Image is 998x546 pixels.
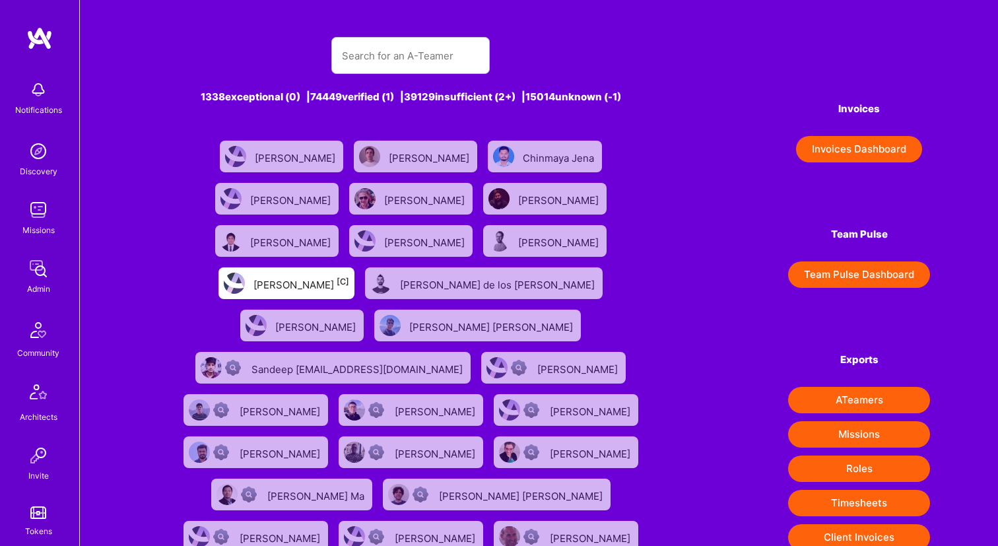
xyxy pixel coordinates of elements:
img: tokens [30,506,46,519]
img: User Avatar [359,146,380,167]
div: Chinmaya Jena [523,148,597,165]
img: Not Scrubbed [241,487,257,502]
div: [PERSON_NAME] [395,401,478,419]
img: User Avatar [499,442,520,463]
img: User Avatar [370,273,391,294]
div: Admin [27,282,50,296]
div: [PERSON_NAME] [PERSON_NAME] [439,486,605,503]
img: Not Scrubbed [523,529,539,545]
a: User Avatar[PERSON_NAME] [478,178,612,220]
a: User Avatar[PERSON_NAME] [210,178,344,220]
a: User AvatarNot Scrubbed[PERSON_NAME] [476,347,631,389]
div: [PERSON_NAME] [240,444,323,461]
div: Sandeep [EMAIL_ADDRESS][DOMAIN_NAME] [251,359,465,376]
img: User Avatar [344,442,365,463]
a: User Avatar[PERSON_NAME] [344,178,478,220]
img: Architects [22,378,54,410]
div: [PERSON_NAME] [550,444,633,461]
button: ATeamers [788,387,930,413]
img: User Avatar [354,188,376,209]
img: Not Scrubbed [368,529,384,545]
div: [PERSON_NAME] [253,275,349,292]
div: [PERSON_NAME] [537,359,620,376]
img: Not Scrubbed [523,402,539,418]
a: User Avatar[PERSON_NAME] [344,220,478,262]
img: User Avatar [388,484,409,505]
div: [PERSON_NAME] [384,232,467,250]
a: User AvatarNot Scrubbed[PERSON_NAME] [488,431,644,473]
div: 1338 exceptional (0) | 74449 verified (1) | 39129 insufficient (2+) | 15014 unknown (-1) [148,90,673,104]
div: [PERSON_NAME] [550,528,633,545]
div: [PERSON_NAME] [250,232,333,250]
a: User AvatarNot Scrubbed[PERSON_NAME] [PERSON_NAME] [378,473,616,516]
div: [PERSON_NAME] [255,148,338,165]
a: User Avatar[PERSON_NAME] [215,135,349,178]
img: Community [22,314,54,346]
div: Tokens [25,524,52,538]
div: [PERSON_NAME] [395,444,478,461]
img: User Avatar [246,315,267,336]
button: Team Pulse Dashboard [788,261,930,288]
a: User AvatarNot Scrubbed[PERSON_NAME] Ma [206,473,378,516]
div: [PERSON_NAME] [518,190,601,207]
img: logo [26,26,53,50]
div: [PERSON_NAME] [518,232,601,250]
button: Roles [788,456,930,482]
a: User AvatarNot Scrubbed[PERSON_NAME] [178,431,333,473]
a: User Avatar[PERSON_NAME][C] [213,262,360,304]
button: Missions [788,421,930,448]
div: [PERSON_NAME] [275,317,358,334]
div: Missions [22,223,55,237]
img: User Avatar [344,399,365,421]
div: Notifications [15,103,62,117]
a: User Avatar[PERSON_NAME] de los [PERSON_NAME] [360,262,608,304]
img: Not Scrubbed [225,360,241,376]
img: Not Scrubbed [368,444,384,460]
a: User AvatarNot ScrubbedSandeep [EMAIL_ADDRESS][DOMAIN_NAME] [190,347,476,389]
img: Not Scrubbed [511,360,527,376]
img: teamwork [25,197,51,223]
div: [PERSON_NAME] [550,401,633,419]
h4: Invoices [788,103,930,115]
div: Community [17,346,59,360]
img: User Avatar [189,442,210,463]
a: User AvatarNot Scrubbed[PERSON_NAME] [333,431,488,473]
img: Not Scrubbed [368,402,384,418]
a: User Avatar[PERSON_NAME] [PERSON_NAME] [369,304,586,347]
img: User Avatar [380,315,401,336]
div: [PERSON_NAME] [395,528,478,545]
img: Not Scrubbed [523,444,539,460]
input: Search for an A-Teamer [342,39,479,73]
div: [PERSON_NAME] [250,190,333,207]
a: User Avatar[PERSON_NAME] [235,304,369,347]
a: User Avatar[PERSON_NAME] [478,220,612,262]
button: Invoices Dashboard [796,136,922,162]
h4: Exports [788,354,930,366]
img: Not Scrubbed [213,444,229,460]
div: Discovery [20,164,57,178]
img: User Avatar [220,230,242,252]
div: [PERSON_NAME] [240,528,323,545]
a: User Avatar[PERSON_NAME] [349,135,482,178]
a: User AvatarNot Scrubbed[PERSON_NAME] [333,389,488,431]
img: User Avatar [224,273,245,294]
a: User AvatarNot Scrubbed[PERSON_NAME] [488,389,644,431]
div: [PERSON_NAME] [389,148,472,165]
img: User Avatar [488,188,510,209]
img: User Avatar [354,230,376,252]
img: User Avatar [189,399,210,421]
div: [PERSON_NAME] [384,190,467,207]
div: [PERSON_NAME] [PERSON_NAME] [409,317,576,334]
img: admin teamwork [25,256,51,282]
img: User Avatar [220,188,242,209]
img: bell [25,77,51,103]
img: Not Scrubbed [413,487,428,502]
img: User Avatar [486,357,508,378]
img: Not Scrubbed [213,402,229,418]
a: User AvatarChinmaya Jena [482,135,607,178]
a: User Avatar[PERSON_NAME] [210,220,344,262]
div: Architects [20,410,57,424]
img: User Avatar [225,146,246,167]
img: Invite [25,442,51,469]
